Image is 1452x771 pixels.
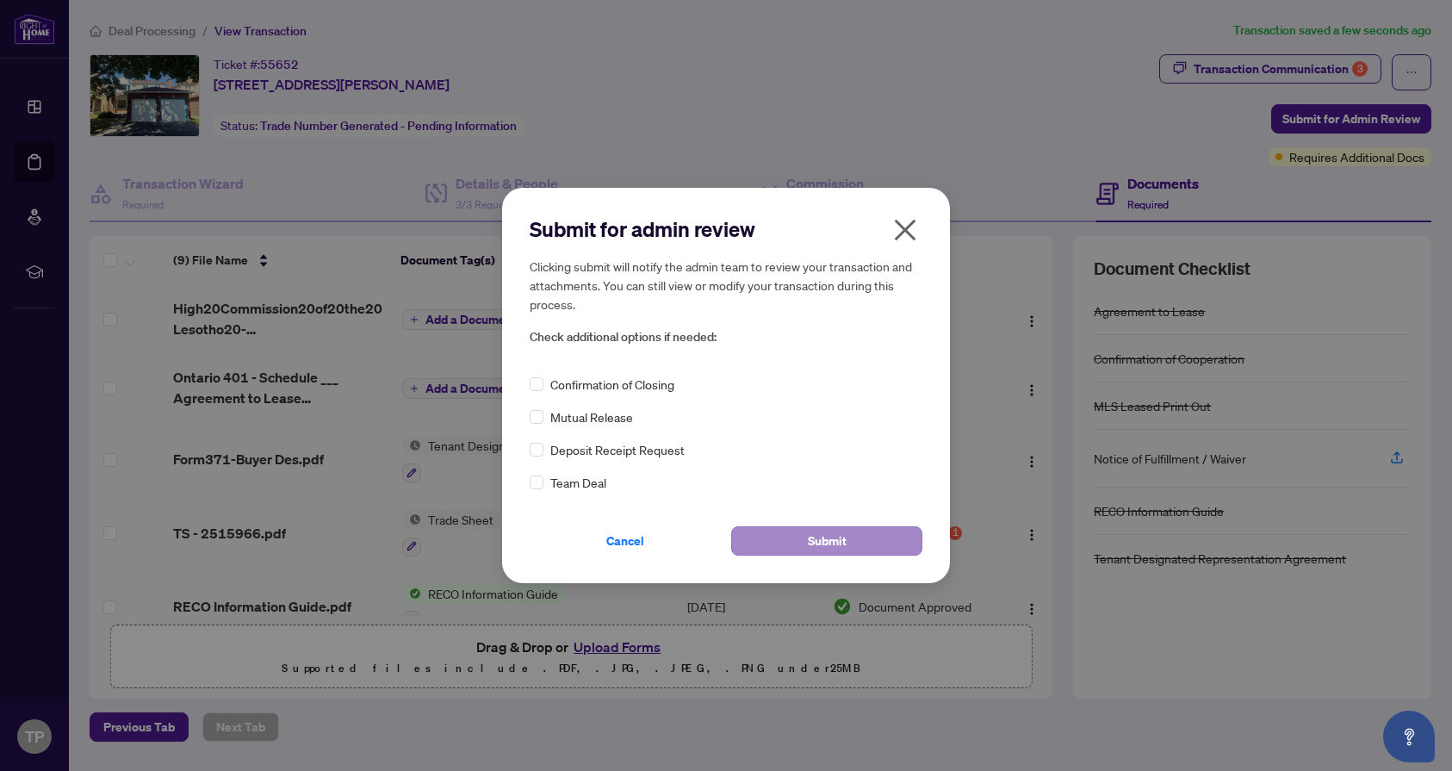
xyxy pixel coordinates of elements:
[808,527,847,555] span: Submit
[530,257,922,314] h5: Clicking submit will notify the admin team to review your transaction and attachments. You can st...
[530,327,922,347] span: Check additional options if needed:
[530,215,922,243] h2: Submit for admin review
[530,526,721,556] button: Cancel
[1383,711,1435,762] button: Open asap
[550,473,606,492] span: Team Deal
[891,216,919,244] span: close
[550,407,633,426] span: Mutual Release
[731,526,922,556] button: Submit
[606,527,644,555] span: Cancel
[550,375,674,394] span: Confirmation of Closing
[550,440,685,459] span: Deposit Receipt Request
